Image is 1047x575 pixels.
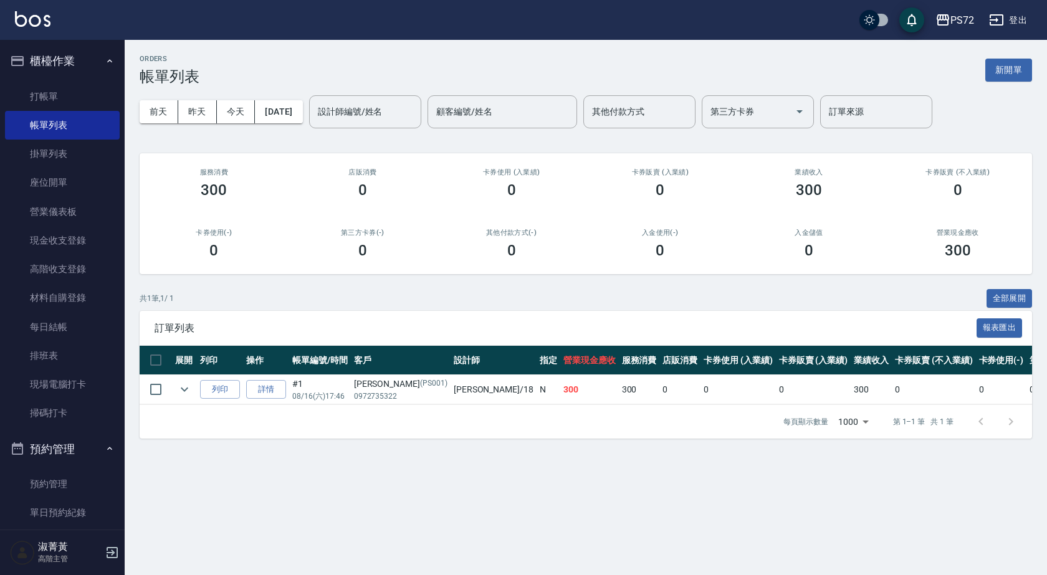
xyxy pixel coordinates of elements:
[304,168,423,176] h2: 店販消費
[985,59,1032,82] button: 新開單
[452,168,571,176] h2: 卡券使用 (入業績)
[201,181,227,199] h3: 300
[619,346,660,375] th: 服務消費
[776,375,851,404] td: 0
[537,375,560,404] td: N
[750,168,869,176] h2: 業績收入
[930,7,979,33] button: PS72
[976,346,1027,375] th: 卡券使用(-)
[358,242,367,259] h3: 0
[945,242,971,259] h3: 300
[537,346,560,375] th: 指定
[977,318,1023,338] button: 報表匯出
[659,375,700,404] td: 0
[292,391,348,402] p: 08/16 (六) 17:46
[354,391,447,402] p: 0972735322
[5,255,120,283] a: 高階收支登錄
[776,346,851,375] th: 卡券販賣 (入業績)
[304,229,423,237] h2: 第三方卡券(-)
[977,321,1023,333] a: 報表匯出
[38,541,102,553] h5: 淑菁黃
[700,346,776,375] th: 卡券使用 (入業績)
[892,346,975,375] th: 卡券販賣 (不入業績)
[209,242,218,259] h3: 0
[5,528,120,556] a: 單週預約紀錄
[619,375,660,404] td: 300
[987,289,1033,308] button: 全部展開
[5,140,120,168] a: 掛單列表
[5,313,120,341] a: 每日結帳
[790,102,810,121] button: Open
[246,380,286,399] a: 詳情
[197,346,243,375] th: 列印
[172,346,197,375] th: 展開
[796,181,822,199] h3: 300
[289,346,351,375] th: 帳單編號/時間
[659,346,700,375] th: 店販消費
[5,197,120,226] a: 營業儀表板
[954,181,962,199] h3: 0
[451,375,537,404] td: [PERSON_NAME] /18
[976,375,1027,404] td: 0
[200,380,240,399] button: 列印
[560,346,619,375] th: 營業現金應收
[451,346,537,375] th: 設計師
[5,399,120,427] a: 掃碼打卡
[507,181,516,199] h3: 0
[358,181,367,199] h3: 0
[5,433,120,465] button: 預約管理
[985,64,1032,75] a: 新開單
[656,181,664,199] h3: 0
[155,229,274,237] h2: 卡券使用(-)
[893,416,954,427] p: 第 1–1 筆 共 1 筆
[892,375,975,404] td: 0
[898,229,1017,237] h2: 營業現金應收
[38,553,102,564] p: 高階主管
[783,416,828,427] p: 每頁顯示數量
[354,378,447,391] div: [PERSON_NAME]
[750,229,869,237] h2: 入金儲值
[140,100,178,123] button: 前天
[5,370,120,399] a: 現場電腦打卡
[289,375,351,404] td: #1
[833,405,873,439] div: 1000
[851,375,892,404] td: 300
[140,68,199,85] h3: 帳單列表
[560,375,619,404] td: 300
[155,168,274,176] h3: 服務消費
[178,100,217,123] button: 昨天
[5,498,120,527] a: 單日預約紀錄
[175,380,194,399] button: expand row
[5,45,120,77] button: 櫃檯作業
[851,346,892,375] th: 業績收入
[5,168,120,197] a: 座位開單
[5,82,120,111] a: 打帳單
[5,111,120,140] a: 帳單列表
[700,375,776,404] td: 0
[601,168,720,176] h2: 卡券販賣 (入業績)
[217,100,256,123] button: 今天
[243,346,289,375] th: 操作
[656,242,664,259] h3: 0
[420,378,447,391] p: (PS001)
[805,242,813,259] h3: 0
[452,229,571,237] h2: 其他付款方式(-)
[15,11,50,27] img: Logo
[5,341,120,370] a: 排班表
[5,226,120,255] a: 現金收支登錄
[5,283,120,312] a: 材料自購登錄
[155,322,977,335] span: 訂單列表
[5,470,120,498] a: 預約管理
[351,346,451,375] th: 客戶
[601,229,720,237] h2: 入金使用(-)
[140,293,174,304] p: 共 1 筆, 1 / 1
[950,12,974,28] div: PS72
[507,242,516,259] h3: 0
[10,540,35,565] img: Person
[898,168,1017,176] h2: 卡券販賣 (不入業績)
[899,7,924,32] button: save
[255,100,302,123] button: [DATE]
[984,9,1032,32] button: 登出
[140,55,199,63] h2: ORDERS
